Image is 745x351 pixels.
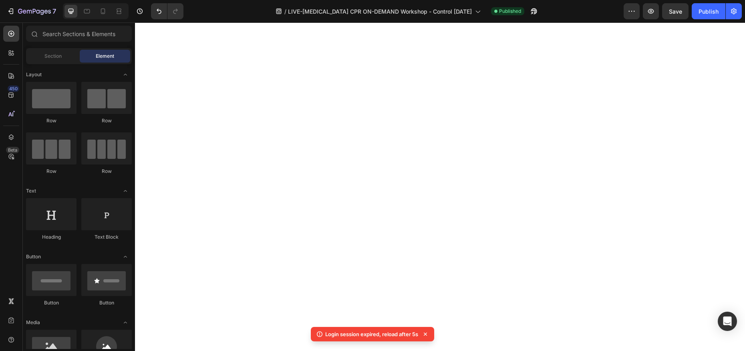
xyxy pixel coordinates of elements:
div: Open Intercom Messenger [718,312,737,331]
span: Layout [26,71,42,78]
button: 7 [3,3,60,19]
div: Button [26,299,77,306]
span: Toggle open [119,316,132,329]
span: Toggle open [119,250,132,263]
p: Login session expired, reload after 5s [325,330,418,338]
span: Element [96,53,114,60]
div: Undo/Redo [151,3,183,19]
span: Section [44,53,62,60]
span: Toggle open [119,68,132,81]
div: Row [81,168,132,175]
div: Button [81,299,132,306]
span: Media [26,319,40,326]
p: 7 [52,6,56,16]
div: Row [81,117,132,124]
input: Search Sections & Elements [26,26,132,42]
button: Publish [692,3,725,19]
span: Published [499,8,521,15]
span: / [284,7,286,16]
button: Save [662,3,689,19]
span: Save [669,8,682,15]
div: Text Block [81,233,132,241]
iframe: To enrich screen reader interactions, please activate Accessibility in Grammarly extension settings [135,22,745,351]
span: Button [26,253,41,260]
span: LIVE-[MEDICAL_DATA] CPR ON-DEMAND Workshop - Control [DATE] [288,7,472,16]
div: Publish [699,7,719,16]
div: Row [26,117,77,124]
div: Heading [26,233,77,241]
div: Beta [6,147,19,153]
span: Text [26,187,36,195]
span: Toggle open [119,185,132,197]
div: 450 [8,85,19,92]
div: Row [26,168,77,175]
